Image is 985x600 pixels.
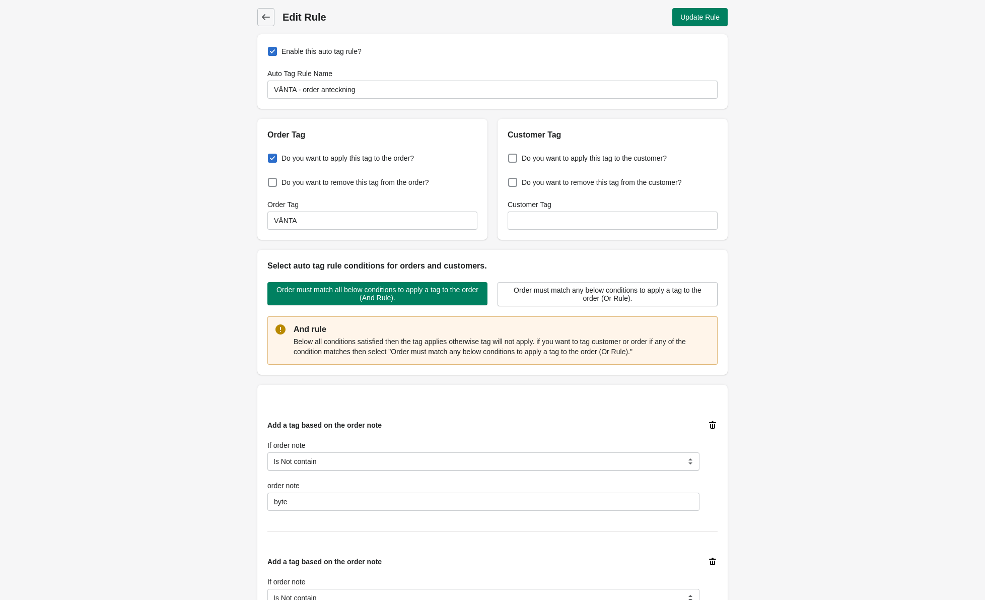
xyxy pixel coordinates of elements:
[498,282,718,306] button: Order must match any below conditions to apply a tag to the order (Or Rule).
[282,46,362,56] span: Enable this auto tag rule?
[508,199,551,210] label: Customer Tag
[506,286,709,302] span: Order must match any below conditions to apply a tag to the order (Or Rule).
[522,153,667,163] span: Do you want to apply this tag to the customer?
[267,493,699,511] input: order note
[267,282,487,305] button: Order must match all below conditions to apply a tag to the order (And Rule).
[294,337,710,357] p: Below all conditions satisfied then the tag applies otherwise tag will not apply. if you want to ...
[267,260,718,272] h2: Select auto tag rule conditions for orders and customers.
[267,129,477,141] h2: Order Tag
[267,440,306,450] label: If order note
[282,177,429,187] span: Do you want to remove this tag from the order?
[267,69,332,79] label: Auto Tag Rule Name
[680,13,720,21] span: Update Rule
[275,286,479,302] span: Order must match all below conditions to apply a tag to the order (And Rule).
[267,481,300,491] label: order note
[267,199,299,210] label: Order Tag
[672,8,728,26] button: Update Rule
[267,421,382,429] span: Add a tag based on the order note
[508,129,718,141] h2: Customer Tag
[522,177,681,187] span: Do you want to remove this tag from the customer?
[294,323,710,336] p: And rule
[267,577,306,587] label: If order note
[283,10,491,24] h1: Edit Rule
[282,153,414,163] span: Do you want to apply this tag to the order?
[267,558,382,566] span: Add a tag based on the order note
